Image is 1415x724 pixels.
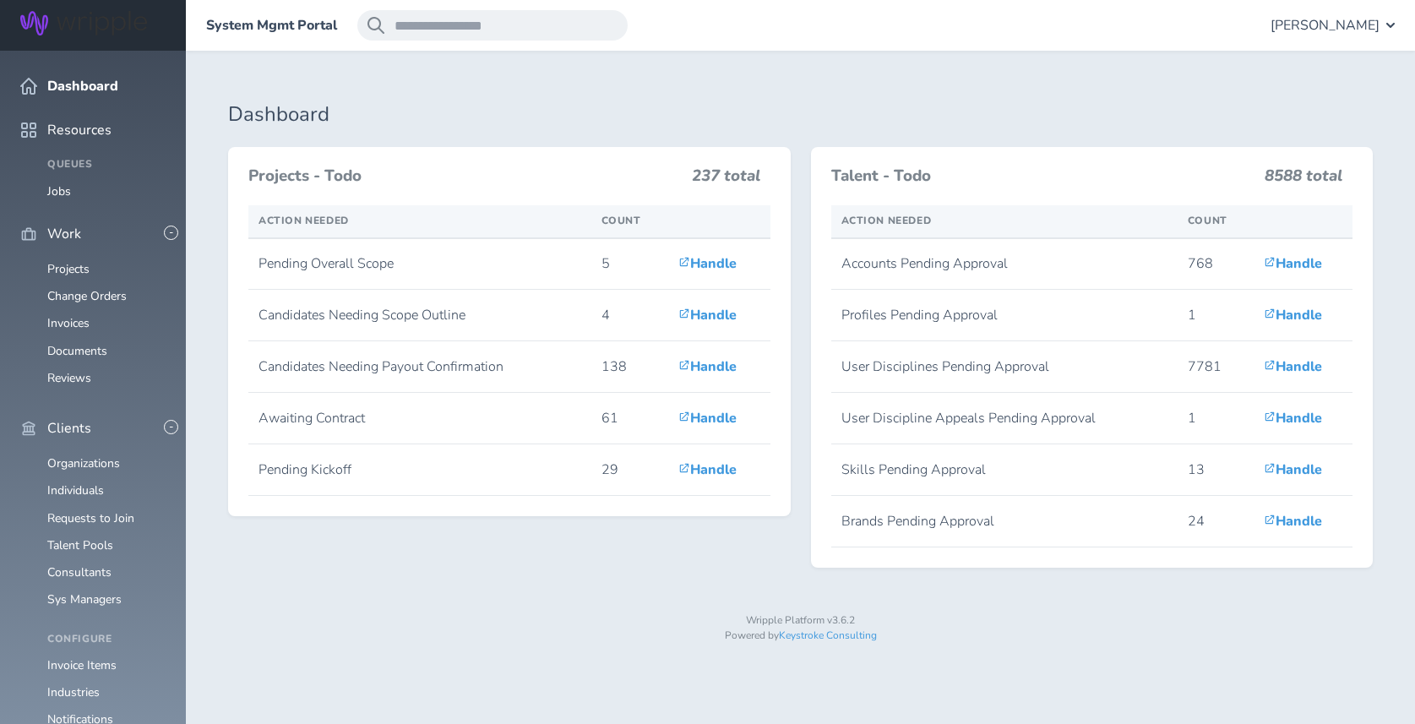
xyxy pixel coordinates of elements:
span: Action Needed [841,214,932,227]
button: - [164,420,178,434]
h1: Dashboard [228,103,1373,127]
a: Individuals [47,482,104,498]
p: Wripple Platform v3.6.2 [228,615,1373,627]
a: Handle [678,254,737,273]
h3: 237 total [692,167,760,193]
a: Invoice Items [47,657,117,673]
span: [PERSON_NAME] [1271,18,1380,33]
h3: Projects - Todo [248,167,682,186]
a: Handle [678,306,737,324]
a: Industries [47,684,100,700]
td: Brands Pending Approval [831,496,1178,547]
td: Skills Pending Approval [831,444,1178,496]
a: Talent Pools [47,537,113,553]
td: 24 [1178,496,1254,547]
td: 7781 [1178,341,1254,393]
td: User Disciplines Pending Approval [831,341,1178,393]
p: Powered by [228,630,1373,642]
td: Accounts Pending Approval [831,238,1178,290]
td: 5 [591,238,669,290]
span: Count [601,214,641,227]
h3: 8588 total [1265,167,1342,193]
td: 1 [1178,290,1254,341]
td: Candidates Needing Scope Outline [248,290,591,341]
img: Wripple [20,11,147,35]
td: 13 [1178,444,1254,496]
a: Reviews [47,370,91,386]
button: - [164,226,178,240]
td: 29 [591,444,669,496]
span: Count [1188,214,1227,227]
a: Handle [1264,409,1322,427]
a: Handle [1264,306,1322,324]
td: 1 [1178,393,1254,444]
h3: Talent - Todo [831,167,1255,186]
a: Consultants [47,564,112,580]
a: Invoices [47,315,90,331]
span: Dashboard [47,79,118,94]
a: Handle [1264,460,1322,479]
a: Projects [47,261,90,277]
a: Organizations [47,455,120,471]
span: Work [47,226,81,242]
a: Handle [678,357,737,376]
span: Clients [47,421,91,436]
a: Handle [678,460,737,479]
td: 768 [1178,238,1254,290]
td: Pending Kickoff [248,444,591,496]
a: Sys Managers [47,591,122,607]
a: Handle [1264,254,1322,273]
a: Keystroke Consulting [779,629,877,642]
a: Change Orders [47,288,127,304]
td: 138 [591,341,669,393]
h4: Configure [47,634,166,645]
a: Requests to Join [47,510,134,526]
td: 4 [591,290,669,341]
td: Profiles Pending Approval [831,290,1178,341]
td: User Discipline Appeals Pending Approval [831,393,1178,444]
td: Awaiting Contract [248,393,591,444]
td: 61 [591,393,669,444]
a: Documents [47,343,107,359]
a: Jobs [47,183,71,199]
span: Resources [47,122,112,138]
a: Handle [678,409,737,427]
a: Handle [1264,357,1322,376]
h4: Queues [47,159,166,171]
button: [PERSON_NAME] [1271,10,1395,41]
a: Handle [1264,512,1322,531]
td: Candidates Needing Payout Confirmation [248,341,591,393]
span: Action Needed [259,214,349,227]
a: System Mgmt Portal [206,18,337,33]
td: Pending Overall Scope [248,238,591,290]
